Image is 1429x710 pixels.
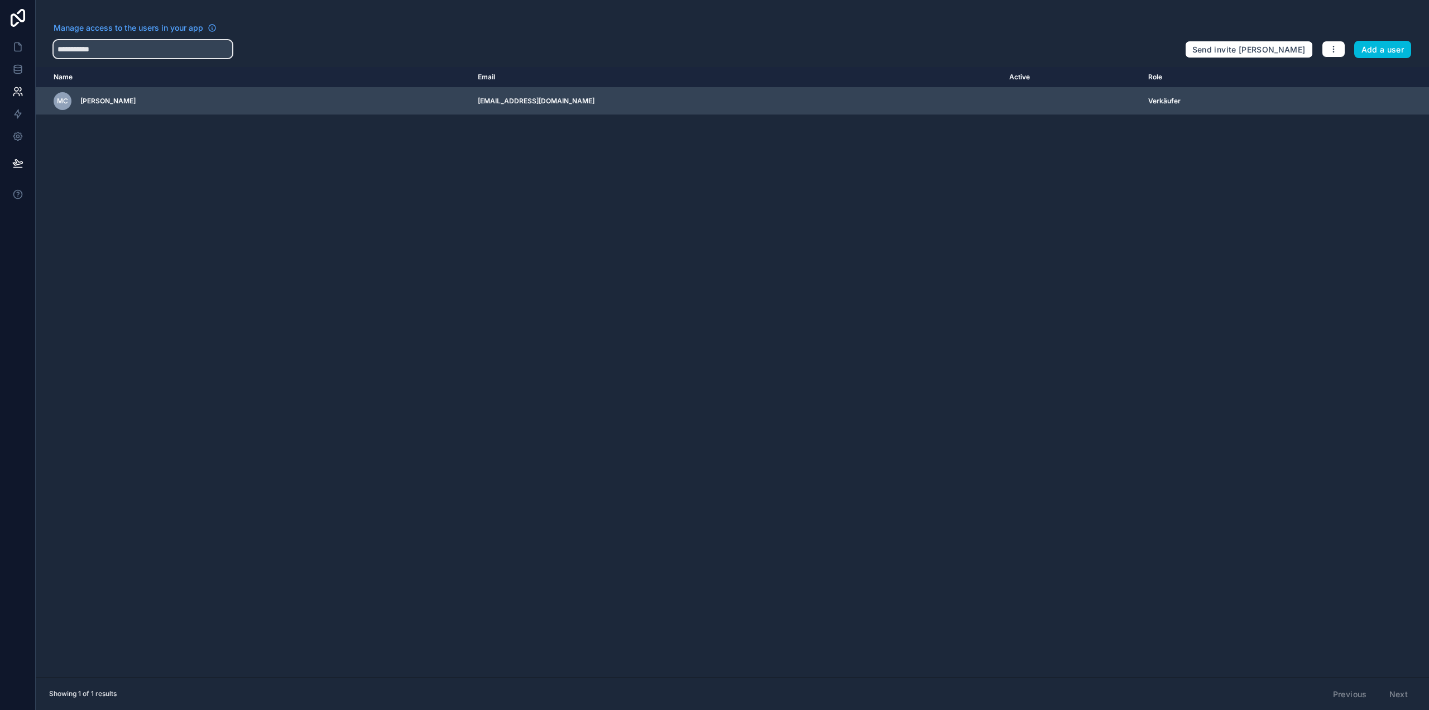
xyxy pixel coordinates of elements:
[54,22,203,34] span: Manage access to the users in your app
[471,67,1003,88] th: Email
[1185,41,1313,59] button: Send invite [PERSON_NAME]
[1148,97,1181,106] span: Verkäufer
[57,97,68,106] span: MC
[1142,67,1329,88] th: Role
[1354,41,1412,59] button: Add a user
[49,689,117,698] span: Showing 1 of 1 results
[1003,67,1142,88] th: Active
[471,88,1003,115] td: [EMAIL_ADDRESS][DOMAIN_NAME]
[80,97,136,106] span: [PERSON_NAME]
[36,67,1429,678] div: scrollable content
[54,22,217,34] a: Manage access to the users in your app
[36,67,471,88] th: Name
